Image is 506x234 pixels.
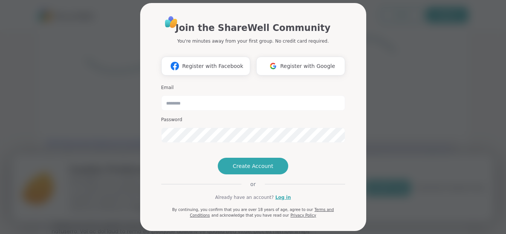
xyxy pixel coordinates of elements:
[275,194,291,201] a: Log in
[161,57,250,75] button: Register with Facebook
[218,158,289,174] button: Create Account
[182,62,243,70] span: Register with Facebook
[163,14,180,31] img: ShareWell Logo
[161,85,345,91] h3: Email
[233,162,274,170] span: Create Account
[211,213,289,217] span: and acknowledge that you have read our
[266,59,280,73] img: ShareWell Logomark
[172,208,313,212] span: By continuing, you confirm that you are over 18 years of age, agree to our
[215,194,274,201] span: Already have an account?
[280,62,335,70] span: Register with Google
[190,208,334,217] a: Terms and Conditions
[241,180,264,188] span: or
[177,38,329,45] p: You're minutes away from your first group. No credit card required.
[161,117,345,123] h3: Password
[256,57,345,75] button: Register with Google
[290,213,316,217] a: Privacy Policy
[176,21,330,35] h1: Join the ShareWell Community
[168,59,182,73] img: ShareWell Logomark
